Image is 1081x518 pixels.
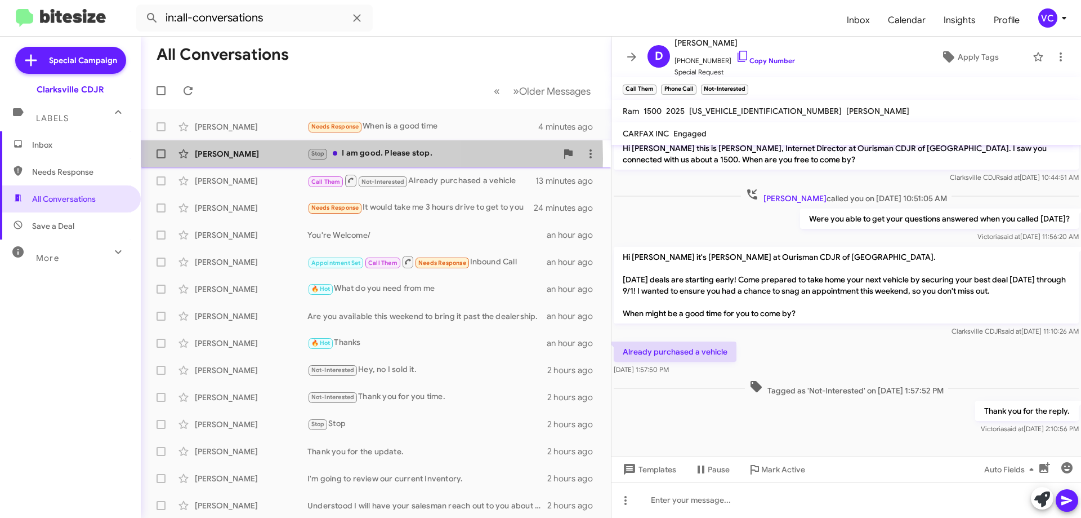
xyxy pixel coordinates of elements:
h1: All Conversations [157,46,289,64]
span: D [655,47,663,65]
div: an hour ago [547,284,602,295]
span: Apply Tags [958,47,999,67]
div: 2 hours ago [547,419,602,430]
span: CARFAX INC [623,129,669,139]
div: [PERSON_NAME] [195,284,307,295]
div: When is a good time [307,120,538,133]
div: Thank you for the update. [307,446,547,457]
span: Auto Fields [984,459,1038,480]
button: Pause [685,459,739,480]
span: Profile [985,4,1029,37]
span: 🔥 Hot [311,285,330,293]
span: Call Them [368,259,397,267]
span: Call Them [311,178,341,185]
span: Not-Interested [311,393,355,401]
span: Needs Response [311,204,359,211]
div: 13 minutes ago [535,175,602,187]
div: 4 minutes ago [538,121,602,132]
a: Copy Number [736,56,795,65]
span: 🔥 Hot [311,339,330,347]
a: Special Campaign [15,47,126,74]
p: Already purchased a vehicle [614,342,736,362]
div: You're Welcome/ [307,229,547,241]
div: It would take me 3 hours drive to get to you [307,201,534,214]
div: VC [1038,8,1057,28]
span: More [36,253,59,263]
div: [PERSON_NAME] [195,175,307,187]
div: I am good. Please stop. [307,147,557,160]
a: Inbox [838,4,879,37]
div: an hour ago [547,229,602,241]
div: What do you need from me [307,282,547,295]
div: [PERSON_NAME] [195,500,307,511]
div: Understood I will have your salesman reach out to you about the specials. [307,500,547,511]
div: 2 hours ago [547,473,602,484]
div: [PERSON_NAME] [195,311,307,322]
span: Pause [708,459,730,480]
small: Not-Interested [701,85,748,95]
span: said at [1004,424,1024,433]
span: Needs Response [418,259,466,267]
div: an hour ago [547,338,602,349]
button: Next [506,79,597,103]
p: Hi [PERSON_NAME] this is [PERSON_NAME], Internet Director at Ourisman CDJR of [GEOGRAPHIC_DATA]. ... [614,138,1079,170]
span: Special Campaign [49,55,117,66]
span: Older Messages [519,85,591,98]
div: [PERSON_NAME] [195,229,307,241]
div: [PERSON_NAME] [195,338,307,349]
span: said at [1002,327,1021,335]
div: [PERSON_NAME] [195,446,307,457]
span: [DATE] 1:57:50 PM [614,365,669,374]
a: Insights [935,4,985,37]
p: Hi [PERSON_NAME] it's [PERSON_NAME] at Ourisman CDJR of [GEOGRAPHIC_DATA]. [DATE] deals are start... [614,247,1079,324]
div: [PERSON_NAME] [195,256,307,268]
span: Clarksville CDJR [DATE] 10:44:51 AM [950,173,1079,181]
span: Inbox [32,139,128,150]
p: Thank you for the reply. [975,401,1079,421]
div: Inbound Call [307,255,547,269]
span: Save a Deal [32,220,74,232]
div: [PERSON_NAME] [195,148,307,160]
span: Clarksville CDJR [DATE] 11:10:26 AM [952,327,1079,335]
div: [PERSON_NAME] [195,121,307,132]
span: Engaged [673,129,707,139]
span: Tagged as 'Not-Interested' on [DATE] 1:57:52 PM [745,380,948,396]
button: Mark Active [739,459,814,480]
span: said at [1000,173,1020,181]
div: an hour ago [547,311,602,322]
span: Needs Response [311,123,359,130]
span: [PERSON_NAME] [846,106,909,116]
div: Thanks [307,337,547,349]
input: Search [136,5,373,32]
div: Thank you for you time. [307,391,547,404]
div: [PERSON_NAME] [195,392,307,403]
span: All Conversations [32,193,96,205]
div: 2 hours ago [547,392,602,403]
span: [US_VEHICLE_IDENTIFICATION_NUMBER] [689,106,842,116]
div: 2 hours ago [547,500,602,511]
p: Were you able to get your questions answered when you called [DATE]? [800,209,1079,229]
span: Stop [311,150,325,157]
span: 2025 [666,106,685,116]
div: [PERSON_NAME] [195,419,307,430]
span: Calendar [879,4,935,37]
nav: Page navigation example [488,79,597,103]
span: Templates [620,459,676,480]
span: Labels [36,113,69,123]
span: Victoria [DATE] 11:56:20 AM [977,232,1079,241]
div: an hour ago [547,256,602,268]
span: [PERSON_NAME] [674,36,795,50]
button: Templates [611,459,685,480]
span: Not-Interested [361,178,405,185]
button: Apply Tags [912,47,1027,67]
span: Appointment Set [311,259,361,267]
div: [PERSON_NAME] [195,473,307,484]
span: » [513,84,519,98]
div: [PERSON_NAME] [195,202,307,214]
span: said at [1000,232,1020,241]
div: Hey, no I sold it. [307,364,547,377]
span: Ram [623,106,639,116]
button: Auto Fields [975,459,1047,480]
